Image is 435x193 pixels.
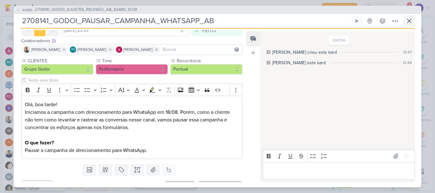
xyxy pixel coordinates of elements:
div: Colaboradores [21,38,242,44]
button: Performance [96,64,168,74]
button: Grupo Godoi [21,64,93,74]
p: AG [71,48,75,51]
div: 12:48 [403,60,412,65]
button: Pontual [170,64,242,74]
div: [PERSON_NAME] criou este kard [272,49,337,56]
span: [PERSON_NAME] [31,47,60,52]
input: Kard Sem Título [20,15,350,27]
p: Iniciamos a campanha com direcionamento para WhatsApp em 18/08. Porém, como a cliente não tem com... [25,108,239,139]
input: Buscar [161,46,241,53]
div: 12:47 [403,49,412,55]
div: Aline Gimenez Graciano [70,46,76,53]
span: [PERSON_NAME] [77,47,106,52]
div: [PERSON_NAME] este kard [272,59,326,66]
img: Alessandra Gomes [116,46,122,53]
input: Texto sem título [26,77,242,84]
label: Recorrência [176,58,242,64]
div: FEITO [202,27,216,34]
p: Olá, boa tarde! [25,101,239,108]
button: FEITO [191,25,242,36]
div: Editor editing area: main [21,96,242,159]
strong: O que fazer? [25,140,54,146]
input: Select a date [61,25,189,36]
label: CLIENTES [27,58,93,64]
div: Editor toolbar [263,150,415,162]
p: Pausar a campanha de direcionamento para WhatsApp. [25,147,239,154]
div: Ligar relógio [354,18,360,24]
div: Editor toolbar [21,84,242,96]
div: Editor editing area: main [263,162,415,180]
label: Time [102,58,168,64]
button: Cancelar [21,181,53,193]
img: Iara Santos [24,46,30,53]
span: [PERSON_NAME] [124,47,153,52]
